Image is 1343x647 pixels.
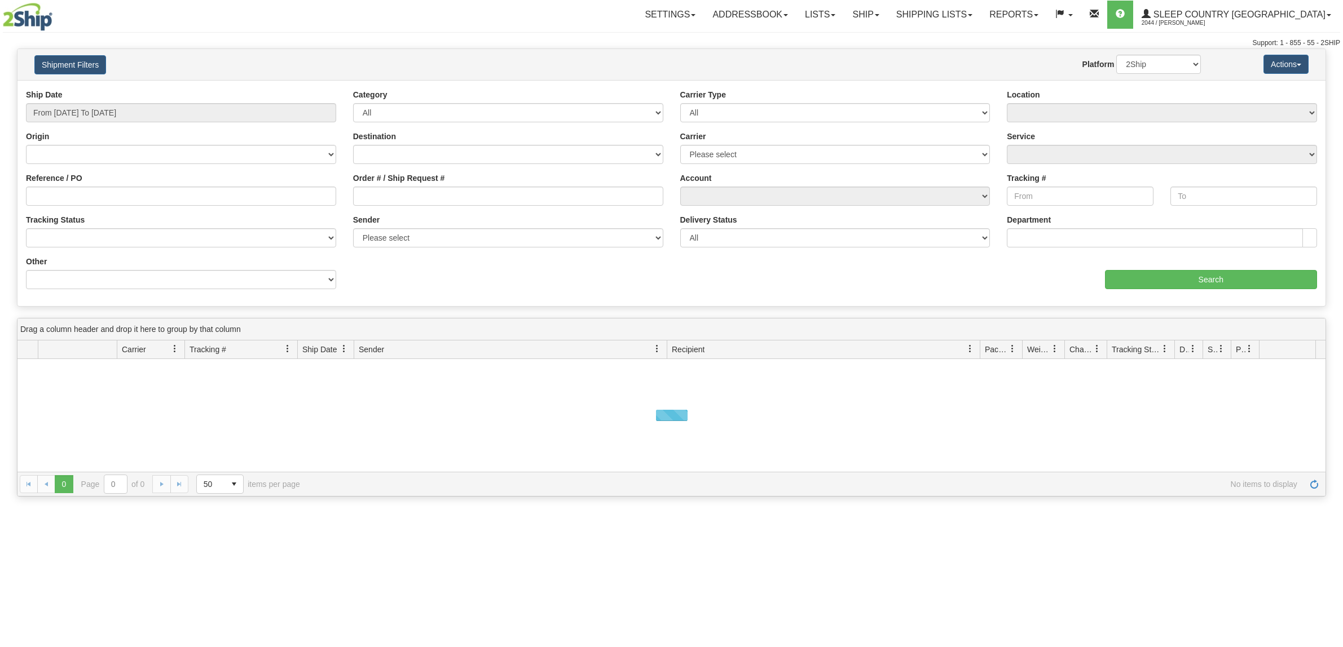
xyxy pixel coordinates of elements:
a: Ship Date filter column settings [334,339,354,358]
span: No items to display [316,480,1297,489]
span: Charge [1069,344,1093,355]
span: Packages [985,344,1009,355]
img: logo2044.jpg [3,3,52,31]
a: Carrier filter column settings [165,339,184,358]
span: Page sizes drop down [196,475,244,494]
a: Shipping lists [888,1,981,29]
a: Recipient filter column settings [961,339,980,358]
a: Refresh [1305,475,1323,493]
label: Origin [26,131,49,142]
input: To [1170,187,1317,206]
button: Actions [1263,55,1309,74]
span: Sleep Country [GEOGRAPHIC_DATA] [1151,10,1326,19]
a: Addressbook [704,1,796,29]
iframe: chat widget [1317,266,1342,381]
a: Delivery Status filter column settings [1183,339,1203,358]
label: Delivery Status [680,214,737,225]
a: Charge filter column settings [1087,339,1107,358]
a: Sleep Country [GEOGRAPHIC_DATA] 2044 / [PERSON_NAME] [1133,1,1340,29]
span: Page 0 [55,475,73,493]
div: grid grouping header [17,318,1326,340]
span: Weight [1027,344,1051,355]
a: Tracking # filter column settings [278,339,297,358]
input: Search [1105,270,1318,289]
label: Platform [1082,59,1115,70]
label: Department [1007,214,1051,225]
span: Ship Date [302,344,337,355]
span: Shipment Issues [1208,344,1217,355]
span: Recipient [672,344,704,355]
div: Support: 1 - 855 - 55 - 2SHIP [3,38,1340,48]
label: Ship Date [26,89,63,100]
a: Sender filter column settings [648,339,667,358]
a: Reports [981,1,1047,29]
a: Lists [796,1,844,29]
label: Other [26,256,47,267]
span: items per page [196,475,300,494]
label: Carrier Type [680,89,726,100]
a: Pickup Status filter column settings [1240,339,1259,358]
span: select [225,475,243,493]
span: 50 [204,478,218,490]
input: From [1007,187,1153,206]
label: Reference / PO [26,172,82,184]
label: Sender [353,214,380,225]
label: Service [1007,131,1035,142]
span: 2044 / [PERSON_NAME] [1142,17,1226,29]
label: Account [680,172,712,184]
label: Category [353,89,388,100]
a: Weight filter column settings [1045,339,1064,358]
label: Location [1007,89,1040,100]
span: Carrier [122,344,146,355]
span: Tracking Status [1112,344,1161,355]
a: Ship [844,1,887,29]
a: Tracking Status filter column settings [1155,339,1174,358]
a: Packages filter column settings [1003,339,1022,358]
label: Carrier [680,131,706,142]
a: Settings [636,1,704,29]
span: Sender [359,344,384,355]
span: Delivery Status [1179,344,1189,355]
label: Destination [353,131,396,142]
label: Tracking # [1007,172,1046,184]
button: Shipment Filters [34,55,106,74]
a: Shipment Issues filter column settings [1212,339,1231,358]
span: Tracking # [190,344,226,355]
span: Pickup Status [1236,344,1245,355]
span: Page of 0 [81,475,145,494]
label: Order # / Ship Request # [353,172,445,184]
label: Tracking Status [26,214,85,225]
